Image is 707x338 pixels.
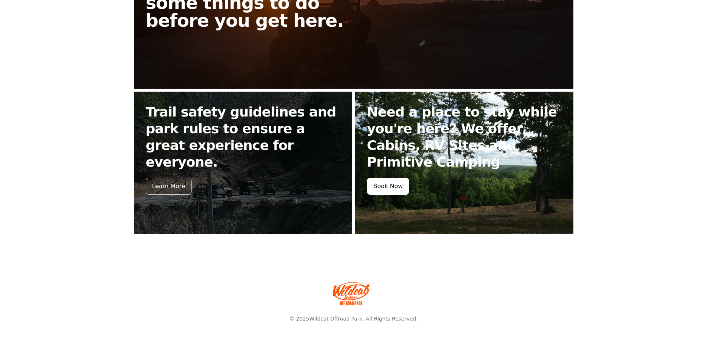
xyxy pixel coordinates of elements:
h2: Need a place to stay while you're here? We offer Cabins, RV Sites and Primitive Camping [367,104,562,170]
div: Book Now [367,178,409,195]
img: Wildcat Offroad park [333,282,370,305]
h2: Trail safety guidelines and park rules to ensure a great experience for everyone. [146,104,340,170]
a: Trail safety guidelines and park rules to ensure a great experience for everyone. Learn More [134,92,352,234]
div: Learn More [146,178,192,195]
span: © 2025 . All Rights Reserved. [289,316,418,322]
a: Need a place to stay while you're here? We offer Cabins, RV Sites and Primitive Camping Book Now [355,92,573,234]
a: Wildcat Offroad Park [309,316,362,322]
